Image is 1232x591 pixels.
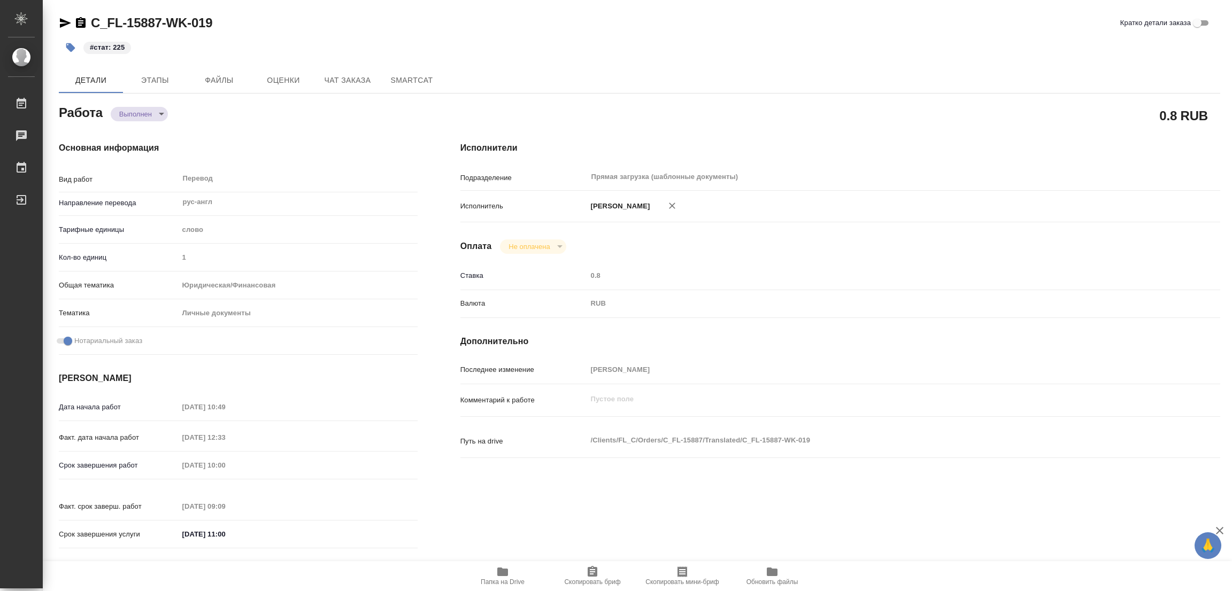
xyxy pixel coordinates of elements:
[179,457,272,473] input: Пустое поле
[460,364,587,375] p: Последнее изменение
[587,268,1157,283] input: Пустое поле
[460,395,587,406] p: Комментарий к работе
[179,304,418,322] div: Личные документы
[129,74,181,87] span: Этапы
[505,242,553,251] button: Не оплачена
[460,240,492,253] h4: Оплата
[386,74,437,87] span: SmartCat
[74,336,142,346] span: Нотариальный заказ
[458,561,548,591] button: Папка на Drive
[59,252,179,263] p: Кол-во единиц
[587,431,1157,449] textarea: /Clients/FL_C/Orders/C_FL-15887/Translated/C_FL-15887-WK-019
[645,578,719,586] span: Скопировать мини-бриф
[460,201,587,212] p: Исполнитель
[91,15,212,30] a: C_FL-15887-WK-019
[59,102,103,121] h2: Работа
[460,436,587,447] p: Путь на drive
[116,110,155,119] button: Выполнен
[74,17,87,29] button: Скопировать ссылку
[179,221,418,239] div: слово
[59,17,72,29] button: Скопировать ссылку для ЯМессенджера
[587,362,1157,377] input: Пустое поле
[460,270,587,281] p: Ставка
[746,578,798,586] span: Обновить файлы
[1195,532,1221,559] button: 🙏
[460,142,1220,154] h4: Исполнители
[258,74,309,87] span: Оценки
[548,561,637,591] button: Скопировать бриф
[179,276,418,294] div: Юридическая/Финансовая
[194,74,245,87] span: Файлы
[111,107,168,121] div: Выполнен
[460,335,1220,348] h4: Дополнительно
[1199,534,1217,557] span: 🙏
[660,194,684,217] button: Удалить исполнителя
[322,74,373,87] span: Чат заказа
[481,578,525,586] span: Папка на Drive
[179,499,272,514] input: Пустое поле
[564,578,620,586] span: Скопировать бриф
[59,142,418,154] h4: Основная информация
[500,239,566,254] div: Выполнен
[59,280,179,291] p: Общая тематика
[90,42,125,53] p: #стат: 225
[1120,18,1191,28] span: Кратко детали заказа
[59,308,179,318] p: Тематика
[59,529,179,540] p: Срок завершения услуги
[59,460,179,471] p: Срок завершения работ
[179,250,418,265] input: Пустое поле
[179,526,272,542] input: ✎ Введи что-нибудь
[59,198,179,208] p: Направление перевода
[65,74,117,87] span: Детали
[59,174,179,185] p: Вид работ
[587,294,1157,313] div: RUB
[82,42,132,51] span: стат: 225
[59,402,179,413] p: Дата начала работ
[460,173,587,183] p: Подразделение
[59,432,179,443] p: Факт. дата начала работ
[59,36,82,59] button: Добавить тэг
[727,561,817,591] button: Обновить файлы
[59,501,179,512] p: Факт. срок заверш. работ
[179,399,272,415] input: Пустое поле
[587,201,650,212] p: [PERSON_NAME]
[59,224,179,235] p: Тарифные единицы
[460,298,587,309] p: Валюта
[637,561,727,591] button: Скопировать мини-бриф
[179,430,272,445] input: Пустое поле
[1159,106,1208,125] h2: 0.8 RUB
[59,372,418,385] h4: [PERSON_NAME]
